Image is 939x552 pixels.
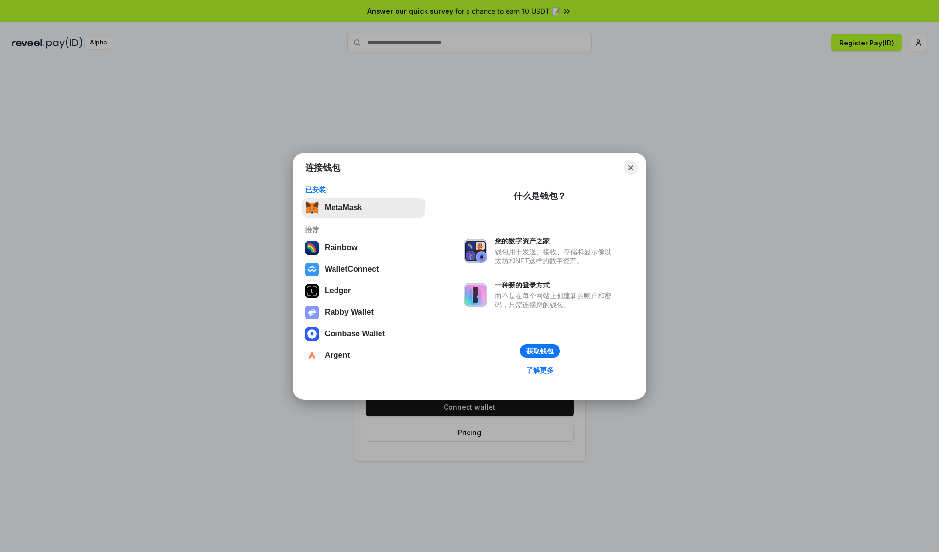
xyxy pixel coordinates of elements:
[305,263,319,276] img: svg+xml,%3Csvg%20width%3D%2228%22%20height%3D%2228%22%20viewBox%3D%220%200%2028%2028%22%20fill%3D...
[305,201,319,215] img: svg+xml,%3Csvg%20fill%3D%22none%22%20height%3D%2233%22%20viewBox%3D%220%200%2035%2033%22%20width%...
[520,364,559,376] a: 了解更多
[305,349,319,362] img: svg+xml,%3Csvg%20width%3D%2228%22%20height%3D%2228%22%20viewBox%3D%220%200%2028%2028%22%20fill%3D...
[325,203,362,212] div: MetaMask
[495,237,616,245] div: 您的数字资产之家
[305,162,340,174] h1: 连接钱包
[325,287,351,295] div: Ledger
[302,324,425,344] button: Coinbase Wallet
[305,241,319,255] img: svg+xml,%3Csvg%20width%3D%22120%22%20height%3D%22120%22%20viewBox%3D%220%200%20120%20120%22%20fil...
[302,346,425,365] button: Argent
[305,284,319,298] img: svg+xml,%3Csvg%20xmlns%3D%22http%3A%2F%2Fwww.w3.org%2F2000%2Fsvg%22%20width%3D%2228%22%20height%3...
[325,265,379,274] div: WalletConnect
[495,247,616,265] div: 钱包用于发送、接收、存储和显示像以太坊和NFT这样的数字资产。
[464,239,487,263] img: svg+xml,%3Csvg%20xmlns%3D%22http%3A%2F%2Fwww.w3.org%2F2000%2Fsvg%22%20fill%3D%22none%22%20viewBox...
[495,291,616,309] div: 而不是在每个网站上创建新的账户和密码，只需连接您的钱包。
[302,281,425,301] button: Ledger
[305,306,319,319] img: svg+xml,%3Csvg%20xmlns%3D%22http%3A%2F%2Fwww.w3.org%2F2000%2Fsvg%22%20fill%3D%22none%22%20viewBox...
[305,327,319,341] img: svg+xml,%3Csvg%20width%3D%2228%22%20height%3D%2228%22%20viewBox%3D%220%200%2028%2028%22%20fill%3D...
[526,366,554,375] div: 了解更多
[325,243,358,252] div: Rainbow
[302,303,425,322] button: Rabby Wallet
[325,330,385,338] div: Coinbase Wallet
[464,283,487,307] img: svg+xml,%3Csvg%20xmlns%3D%22http%3A%2F%2Fwww.w3.org%2F2000%2Fsvg%22%20fill%3D%22none%22%20viewBox...
[514,190,566,202] div: 什么是钱包？
[526,347,554,355] div: 获取钱包
[305,185,422,194] div: 已安装
[325,351,350,360] div: Argent
[520,344,560,358] button: 获取钱包
[624,161,638,175] button: Close
[305,225,422,234] div: 推荐
[495,281,616,289] div: 一种新的登录方式
[302,238,425,258] button: Rainbow
[325,308,374,317] div: Rabby Wallet
[302,260,425,279] button: WalletConnect
[302,198,425,218] button: MetaMask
